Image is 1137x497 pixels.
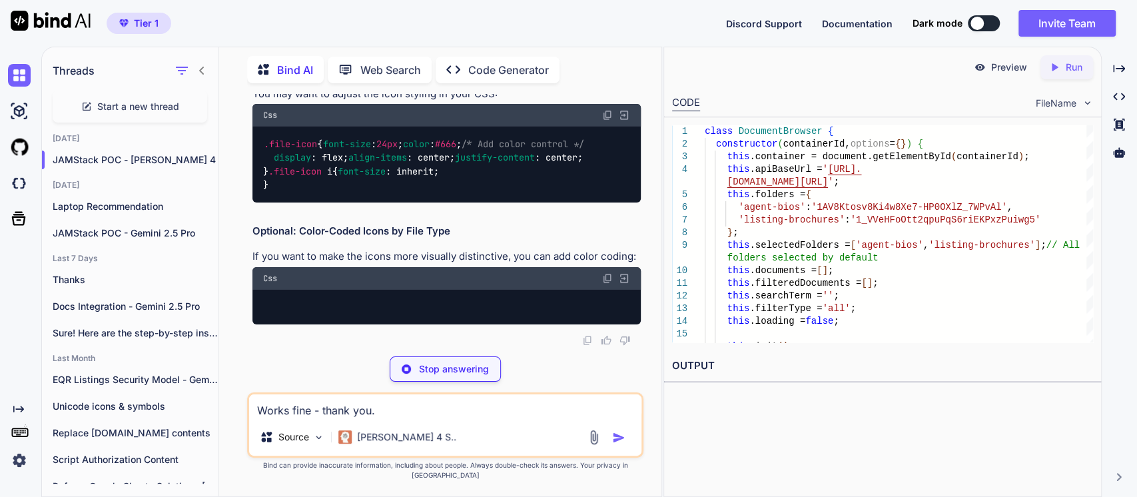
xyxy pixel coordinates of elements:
[805,189,811,200] span: {
[856,164,861,175] span: .
[789,341,794,352] span: ;
[53,453,218,466] p: Script Authorization Content
[53,63,95,79] h1: Threads
[727,265,749,276] span: this
[822,164,827,175] span: '
[889,139,895,149] span: =
[727,151,749,162] span: this
[833,177,839,187] span: ;
[1040,240,1046,250] span: ;
[956,151,1018,162] span: containerId
[1066,61,1082,74] p: Run
[726,17,802,31] button: Discord Support
[618,272,630,284] img: Open in Browser
[53,227,218,240] p: JAMStack POC - Gemini 2.5 Pro
[53,153,218,167] p: JAMStack POC - [PERSON_NAME] 4
[817,265,822,276] span: [
[733,227,738,238] span: ;
[42,353,218,364] h2: Last Month
[53,400,218,413] p: Unicode icons & symbols
[805,316,833,326] span: false
[923,240,928,250] span: ,
[42,133,218,144] h2: [DATE]
[727,227,732,238] span: }
[53,426,218,440] p: Replace [DOMAIN_NAME] contents
[850,240,855,250] span: [
[672,328,687,340] div: 15
[664,350,1101,382] h2: OUTPUT
[357,430,456,444] p: [PERSON_NAME] 4 S..
[822,303,850,314] span: 'all'
[360,62,421,78] p: Web Search
[974,61,986,73] img: preview
[672,340,687,353] div: 16
[749,265,817,276] span: .documents =
[727,303,749,314] span: this
[672,189,687,201] div: 5
[749,164,822,175] span: .apiBaseUrl =
[618,109,630,121] img: Open in Browser
[749,290,822,301] span: .searchTerm =
[850,215,1040,225] span: '1_VVeHFoOtt2qpuPqS6riEKPxzPuiwg5'
[833,290,839,301] span: ;
[749,341,777,352] span: .init
[247,460,643,480] p: Bind can provide inaccurate information, including about people. Always double-check its answers....
[672,151,687,163] div: 3
[749,316,805,326] span: .loading =
[1006,202,1012,213] span: ,
[705,126,733,137] span: class
[828,177,833,187] span: '
[619,335,630,346] img: dislike
[672,290,687,302] div: 12
[1082,97,1093,109] img: chevron down
[672,264,687,277] div: 10
[602,273,613,284] img: copy
[850,139,889,149] span: options
[833,316,839,326] span: ;
[783,139,850,149] span: containerId,
[322,138,370,150] span: font-size
[277,62,313,78] p: Bind AI
[749,303,822,314] span: .filterType =
[11,11,91,31] img: Bind AI
[263,273,277,284] span: Css
[822,17,893,31] button: Documentation
[672,302,687,315] div: 13
[726,18,802,29] span: Discord Support
[913,17,962,30] span: Dark mode
[402,138,429,150] span: color
[749,240,850,250] span: .selectedFolders =
[8,136,31,159] img: githubLight
[867,278,872,288] span: ]
[850,303,855,314] span: ;
[716,139,777,149] span: constructor
[738,215,845,225] span: 'listing-brochures'
[727,290,749,301] span: this
[338,430,352,444] img: Claude 4 Sonnet
[777,139,783,149] span: (
[917,139,923,149] span: {
[727,189,749,200] span: this
[53,273,218,286] p: Thanks
[805,202,811,213] span: :
[672,277,687,290] div: 11
[1036,97,1076,110] span: FileName
[822,265,827,276] span: ]
[822,290,833,301] span: ''
[672,125,687,138] div: 1
[263,110,277,121] span: Css
[434,138,456,150] span: #666
[828,126,833,137] span: {
[738,126,822,137] span: DocumentBrowser
[1018,151,1023,162] span: )
[895,139,900,149] span: {
[53,200,218,213] p: Laptop Recommendation
[1034,240,1040,250] span: ]
[8,172,31,195] img: darkCloudIdeIcon
[749,151,950,162] span: .container = document.getElementById
[845,215,850,225] span: :
[991,61,1027,74] p: Preview
[348,152,407,164] span: align-items
[252,224,641,239] h2: Optional: Color-Coded Icons by File Type
[42,253,218,264] h2: Last 7 Days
